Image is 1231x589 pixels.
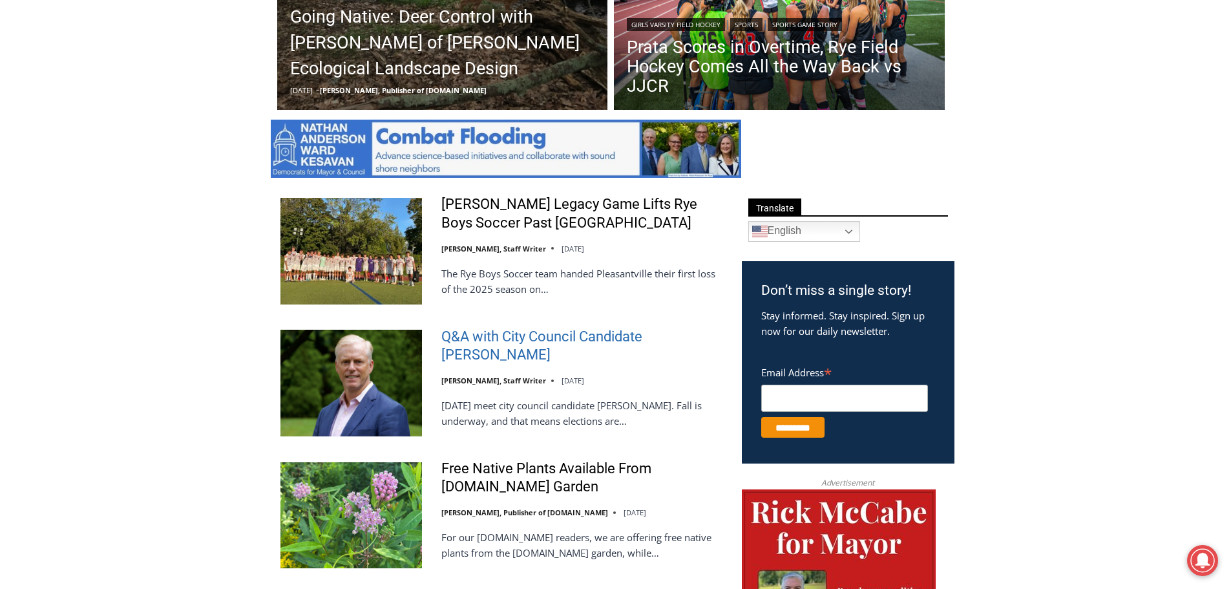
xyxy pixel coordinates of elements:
a: Free Native Plants Available From [DOMAIN_NAME] Garden [441,460,725,497]
a: [PERSON_NAME], Publisher of [DOMAIN_NAME] [320,85,487,95]
a: Q&A with City Council Candidate [PERSON_NAME] [441,328,725,365]
div: 6 [136,112,142,125]
time: [DATE] [290,85,313,95]
a: [PERSON_NAME], Staff Writer [441,244,546,253]
p: Stay informed. Stay inspired. Sign up now for our daily newsletter. [761,308,935,339]
p: [DATE] meet city council candidate [PERSON_NAME]. Fall is underway, and that means elections are… [441,398,725,429]
img: Felix Wismer’s Legacy Game Lifts Rye Boys Soccer Past Pleasantville [280,198,422,304]
a: Sports [730,18,763,31]
div: 6 [151,112,157,125]
time: [DATE] [562,244,584,253]
span: Advertisement [808,477,887,489]
img: en [752,224,768,239]
h3: Don’t miss a single story! [761,281,935,301]
img: Free Native Plants Available From MyRye.com Garden [280,462,422,568]
div: / [145,112,148,125]
label: Email Address [761,359,928,383]
div: "We would have speakers with experience in local journalism speak to us about their experiences a... [326,1,611,125]
span: Translate [748,198,801,216]
a: Prata Scores in Overtime, Rye Field Hockey Comes All the Way Back vs JJCR [627,37,932,96]
a: Intern @ [DOMAIN_NAME] [311,125,626,161]
a: Going Native: Deer Control with [PERSON_NAME] of [PERSON_NAME] Ecological Landscape Design [290,4,595,81]
a: Girls Varsity Field Hockey [627,18,725,31]
span: – [316,85,320,95]
a: English [748,221,860,242]
h4: [PERSON_NAME] Read Sanctuary Fall Fest: [DATE] [10,130,172,160]
a: [PERSON_NAME], Staff Writer [441,376,546,385]
a: Sports Game Story [768,18,842,31]
div: Two by Two Animal Haven & The Nature Company: The Wild World of Animals [136,36,187,109]
div: | | [627,16,932,31]
p: For our [DOMAIN_NAME] readers, we are offering free native plants from the [DOMAIN_NAME] garden, ... [441,530,725,561]
a: [PERSON_NAME] Legacy Game Lifts Rye Boys Soccer Past [GEOGRAPHIC_DATA] [441,195,725,232]
img: Q&A with City Council Candidate James Ward [280,330,422,436]
a: [PERSON_NAME] Read Sanctuary Fall Fest: [DATE] [1,129,193,161]
time: [DATE] [624,508,646,517]
time: [DATE] [562,376,584,385]
p: The Rye Boys Soccer team handed Pleasantville their first loss of the 2025 season on… [441,266,725,297]
span: Intern @ [DOMAIN_NAME] [338,129,599,158]
a: [PERSON_NAME], Publisher of [DOMAIN_NAME] [441,508,608,517]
